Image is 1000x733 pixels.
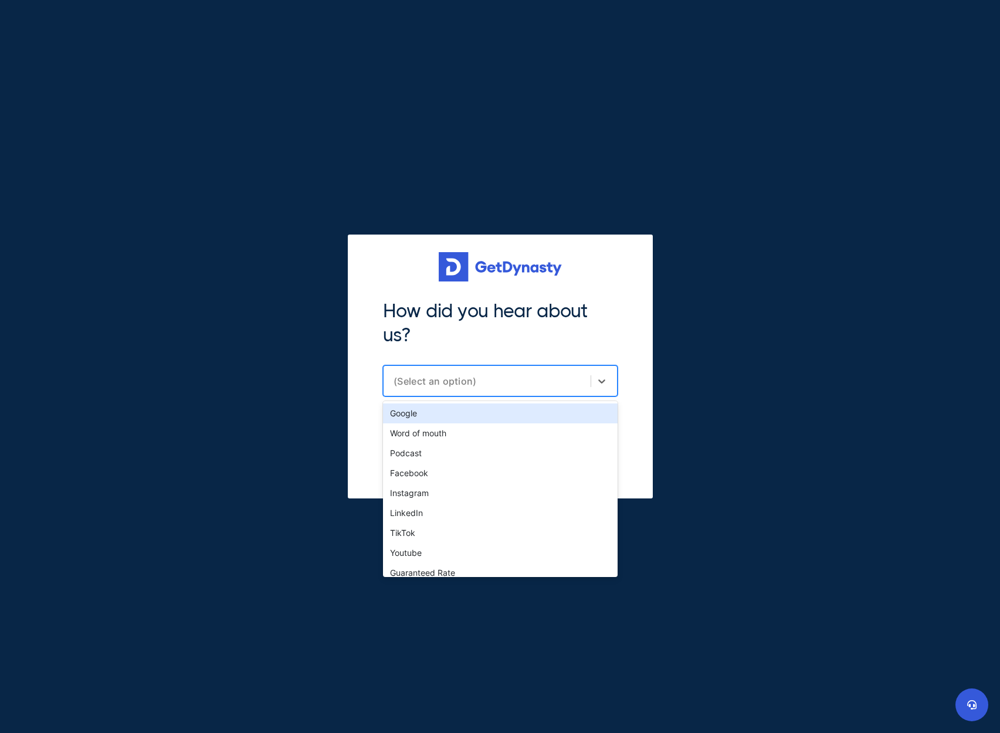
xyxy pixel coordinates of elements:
div: Guaranteed Rate [383,563,618,583]
div: Facebook [383,463,618,483]
div: (Select an option) [394,375,585,387]
div: Podcast [383,443,618,463]
div: Youtube [383,543,618,563]
div: LinkedIn [383,503,618,523]
div: How did you hear about us? [383,299,618,348]
div: Word of mouth [383,423,618,443]
div: Instagram [383,483,618,503]
img: Get started for free with Dynasty Trust Company [439,252,562,281]
div: Google [383,403,618,423]
div: TikTok [383,523,618,543]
